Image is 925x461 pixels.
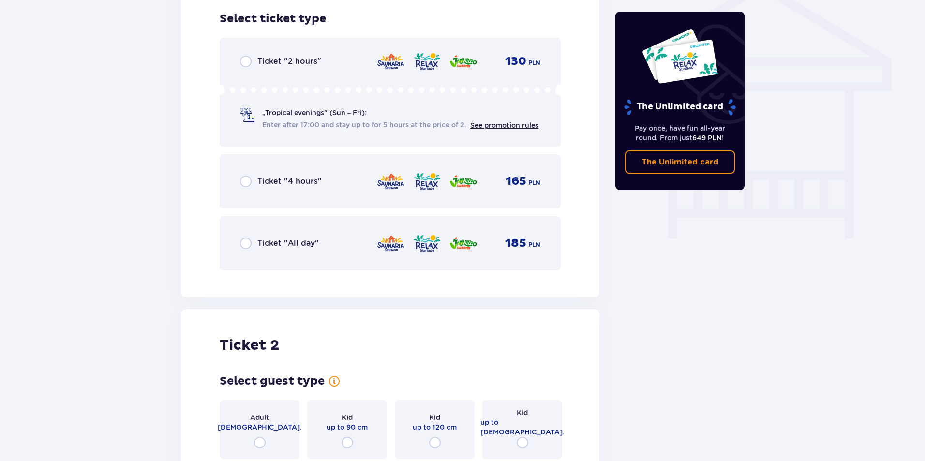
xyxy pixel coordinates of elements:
[449,51,477,72] img: Jamango
[262,108,367,118] span: „Tropical evenings" (Sun – Fri):
[376,51,405,72] img: Saunaria
[642,157,718,167] p: The Unlimited card
[625,150,735,174] a: The Unlimited card
[642,28,718,84] img: Two entry cards to Suntago with the word 'UNLIMITED RELAX', featuring a white background with tro...
[220,374,325,388] h3: Select guest type
[327,422,368,432] span: up to 90 cm
[376,233,405,253] img: Saunaria
[220,336,279,355] h2: Ticket 2
[692,134,722,142] span: 649 PLN
[342,413,353,422] span: Kid
[250,413,269,422] span: Adult
[623,99,737,116] p: The Unlimited card
[528,178,540,187] span: PLN
[506,174,526,189] span: 165
[257,238,319,249] span: Ticket "All day"
[413,422,457,432] span: up to 120 cm
[449,233,477,253] img: Jamango
[218,422,302,432] span: [DEMOGRAPHIC_DATA].
[413,171,441,192] img: Relax
[429,413,440,422] span: Kid
[257,56,321,67] span: Ticket "2 hours"
[517,408,528,417] span: Kid
[449,171,477,192] img: Jamango
[505,236,526,251] span: 185
[470,121,538,129] a: See promotion rules
[262,120,466,130] span: Enter after 17:00 and stay up to for 5 hours at the price of 2.
[528,240,540,249] span: PLN
[528,59,540,67] span: PLN
[505,54,526,69] span: 130
[220,12,326,26] h3: Select ticket type
[257,176,322,187] span: Ticket "4 hours"
[376,171,405,192] img: Saunaria
[413,51,441,72] img: Relax
[413,233,441,253] img: Relax
[480,417,565,437] span: up to [DEMOGRAPHIC_DATA].
[625,123,735,143] p: Pay once, have fun all-year round. From just !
